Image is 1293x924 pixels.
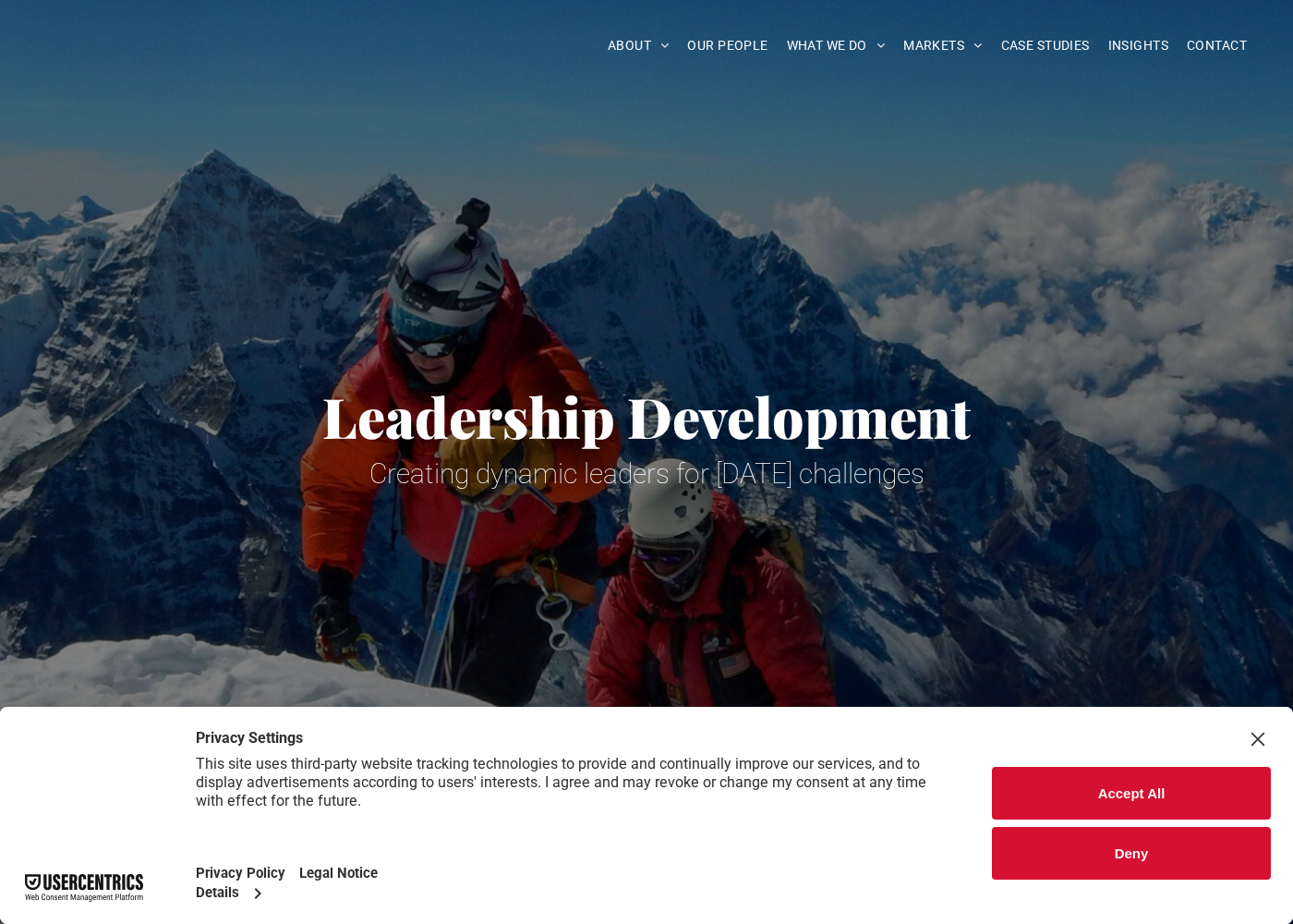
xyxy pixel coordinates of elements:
span: ship Development [502,379,971,453]
a: Leader [322,379,502,453]
span: Creating dynamic leaders for [DATE] challenges [369,457,924,490]
a: INSIGHTS [1099,31,1178,60]
a: OUR PEOPLE [678,31,777,60]
a: MARKETS [894,31,991,60]
a: CONTACT [1178,31,1256,60]
a: CASE STUDIES [992,31,1099,60]
a: ABOUT [598,31,679,60]
a: WHAT WE DO [778,31,895,60]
